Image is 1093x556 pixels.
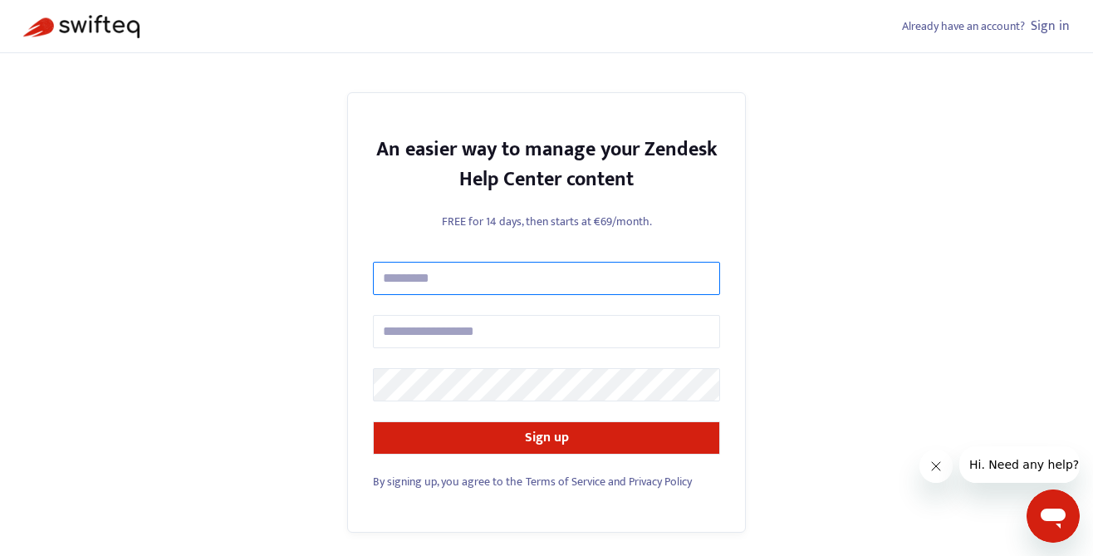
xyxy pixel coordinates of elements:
[526,472,605,491] a: Terms of Service
[525,426,569,449] strong: Sign up
[23,15,140,38] img: Swifteq
[373,421,720,455] button: Sign up
[959,446,1080,483] iframe: Message from company
[373,473,720,490] div: and
[1031,15,1070,37] a: Sign in
[902,17,1025,36] span: Already have an account?
[373,213,720,230] p: FREE for 14 days, then starts at €69/month.
[1027,490,1080,543] iframe: Button to launch messaging window
[629,472,692,491] a: Privacy Policy
[373,472,522,491] span: By signing up, you agree to the
[919,450,953,483] iframe: Close message
[376,133,718,196] strong: An easier way to manage your Zendesk Help Center content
